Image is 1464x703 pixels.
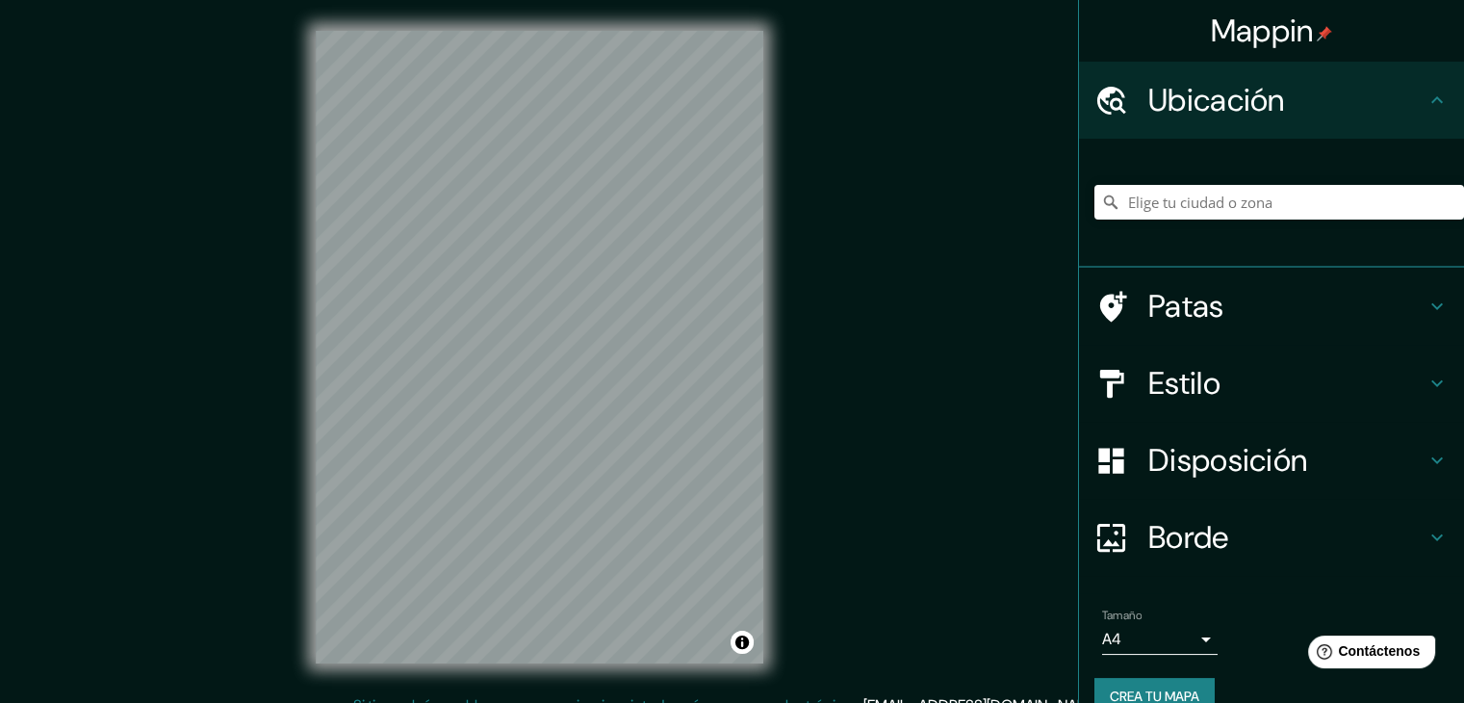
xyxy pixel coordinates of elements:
div: Disposición [1079,422,1464,499]
img: pin-icon.png [1317,26,1332,41]
font: A4 [1102,629,1121,649]
div: Borde [1079,499,1464,576]
canvas: Mapa [316,31,763,664]
button: Activar o desactivar atribución [731,631,754,654]
font: Borde [1148,517,1229,558]
div: A4 [1102,624,1218,655]
font: Estilo [1148,363,1220,404]
font: Ubicación [1148,80,1285,120]
div: Ubicación [1079,62,1464,139]
div: Estilo [1079,345,1464,422]
font: Tamaño [1102,608,1142,623]
iframe: Lanzador de widgets de ayuda [1293,628,1443,682]
input: Elige tu ciudad o zona [1094,185,1464,220]
font: Patas [1148,286,1224,326]
font: Mappin [1211,11,1314,51]
font: Disposición [1148,440,1307,481]
div: Patas [1079,268,1464,345]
